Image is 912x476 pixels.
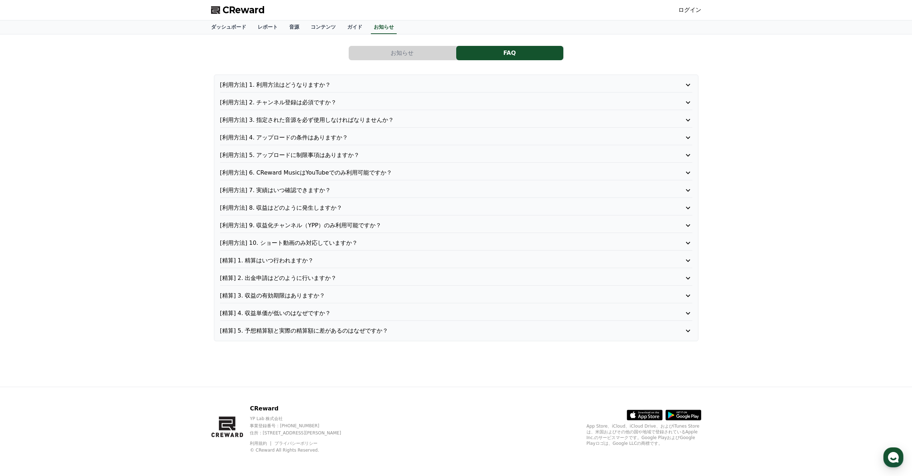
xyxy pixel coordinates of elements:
[205,20,252,34] a: ダッシュボード
[678,6,701,14] a: ログイン
[47,227,92,245] a: Messages
[274,441,317,446] a: プライバシーポリシー
[456,46,563,60] button: FAQ
[220,221,655,230] p: [利用方法] 9. 収益化チャンネル（YPP）のみ利用可能ですか？
[220,291,692,300] button: [精算] 3. 収益の有効期限はありますか？
[18,238,31,244] span: Home
[220,274,692,282] button: [精算] 2. 出金申請はどのように行いますか？
[220,98,655,107] p: [利用方法] 2. チャンネル登録は必須ですか？
[220,327,692,335] button: [精算] 5. 予想精算額と実際の精算額に差があるのはなぜですか？
[220,151,655,160] p: [利用方法] 5. アップロードに制限事項はありますか？
[250,423,353,429] p: 事業登録番号 : [PHONE_NUMBER]
[220,151,692,160] button: [利用方法] 5. アップロードに制限事項はありますか？
[220,116,655,124] p: [利用方法] 3. 指定された音源を必ず使用しなければなりませんか？
[2,227,47,245] a: Home
[349,46,456,60] button: お知らせ
[456,46,564,60] a: FAQ
[250,447,353,453] p: © CReward All Rights Reserved.
[106,238,124,244] span: Settings
[220,274,655,282] p: [精算] 2. 出金申請はどのように行いますか？
[220,256,655,265] p: [精算] 1. 精算はいつ行われますか？
[220,239,655,247] p: [利用方法] 10. ショート動画のみ対応していますか？
[220,204,692,212] button: [利用方法] 8. 収益はどのように発生しますか？
[220,256,692,265] button: [精算] 1. 精算はいつ行われますか？
[220,309,655,318] p: [精算] 4. 収益単価が低いのはなぜですか？
[250,404,353,413] p: CReward
[250,416,353,422] p: YP Lab 株式会社
[252,20,283,34] a: レポート
[92,227,138,245] a: Settings
[587,423,701,446] p: App Store、iCloud、iCloud Drive、およびiTunes Storeは、米国およびその他の国や地域で登録されているApple Inc.のサービスマークです。Google P...
[250,441,272,446] a: 利用規約
[371,20,397,34] a: お知らせ
[220,133,692,142] button: [利用方法] 4. アップロードの条件はありますか？
[220,327,655,335] p: [精算] 5. 予想精算額と実際の精算額に差があるのはなぜですか？
[220,239,692,247] button: [利用方法] 10. ショート動画のみ対応していますか？
[220,81,655,89] p: [利用方法] 1. 利用方法はどうなりますか？
[220,309,692,318] button: [精算] 4. 収益単価が低いのはなぜですか？
[220,116,692,124] button: [利用方法] 3. 指定された音源を必ず使用しなければなりませんか？
[250,430,353,436] p: 住所 : [STREET_ADDRESS][PERSON_NAME]
[283,20,305,34] a: 音源
[305,20,342,34] a: コンテンツ
[220,186,655,195] p: [利用方法] 7. 実績はいつ確認できますか？
[220,186,692,195] button: [利用方法] 7. 実績はいつ確認できますか？
[220,291,655,300] p: [精算] 3. 収益の有効期限はありますか？
[220,98,692,107] button: [利用方法] 2. チャンネル登録は必須ですか？
[220,204,655,212] p: [利用方法] 8. 収益はどのように発生しますか？
[59,238,81,244] span: Messages
[220,168,655,177] p: [利用方法] 6. CReward MusicはYouTubeでのみ利用可能ですか？
[220,81,692,89] button: [利用方法] 1. 利用方法はどうなりますか？
[223,4,265,16] span: CReward
[342,20,368,34] a: ガイド
[220,221,692,230] button: [利用方法] 9. 収益化チャンネル（YPP）のみ利用可能ですか？
[211,4,265,16] a: CReward
[220,133,655,142] p: [利用方法] 4. アップロードの条件はありますか？
[220,168,692,177] button: [利用方法] 6. CReward MusicはYouTubeでのみ利用可能ですか？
